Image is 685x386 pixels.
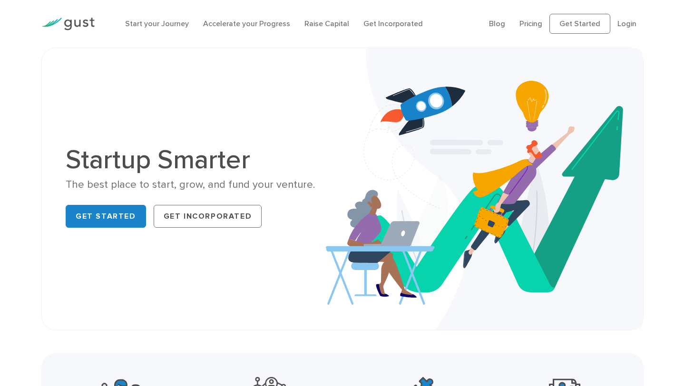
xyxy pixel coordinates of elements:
[125,19,189,28] a: Start your Journey
[154,205,262,228] a: Get Incorporated
[66,205,146,228] a: Get Started
[519,19,542,28] a: Pricing
[363,19,423,28] a: Get Incorporated
[41,18,95,30] img: Gust Logo
[617,19,636,28] a: Login
[203,19,290,28] a: Accelerate your Progress
[304,19,349,28] a: Raise Capital
[66,178,335,192] div: The best place to start, grow, and fund your venture.
[549,14,610,34] a: Get Started
[326,48,643,330] img: Startup Smarter Hero
[489,19,505,28] a: Blog
[66,146,335,173] h1: Startup Smarter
